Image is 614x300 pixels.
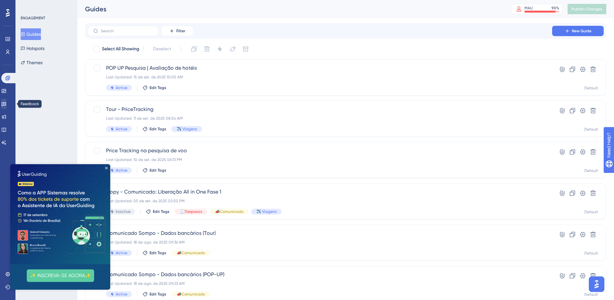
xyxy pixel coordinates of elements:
button: Themes [21,57,43,68]
span: ✈️ Viagens [256,209,277,214]
div: Close Preview [95,3,97,5]
div: Last Updated: 18 de ago. de 2025 09:36 AM [106,240,534,245]
span: Edit Tags [150,250,166,255]
span: Need Help? [15,2,40,9]
div: Last Updated: 18 de ago. de 2025 09:23 AM [106,281,534,286]
span: POP UP Pesquisa | Avaliação de hotéis [106,64,534,72]
div: Last Updated: 05 de set. de 2025 02:50 PM [106,198,534,204]
span: Edit Tags [150,85,166,90]
button: ✨ INSCREVA-SE AGORA✨ [16,105,84,118]
button: Edit Tags [142,85,166,90]
div: Default [584,127,598,132]
button: Edit Tags [142,292,166,297]
span: ✈️ Viagens [177,126,197,132]
div: Default [584,251,598,256]
span: Active [116,292,127,297]
div: MAU [524,5,533,11]
span: Deselect [153,45,171,53]
button: Guides [21,28,41,40]
div: Last Updated: 10 de set. de 2025 06:13 PM [106,157,534,162]
span: Price Tracking na pesquisa de voo [106,147,534,155]
span: 📣Comunicado [177,250,205,255]
span: Edit Tags [150,168,166,173]
input: Search [101,29,153,33]
span: Tour - PriceTracking [106,105,534,113]
div: Default [584,85,598,91]
span: Active [116,168,127,173]
button: Edit Tags [146,209,170,214]
button: Publish Changes [568,4,606,14]
span: Edit Tags [150,292,166,297]
div: Default [584,168,598,173]
iframe: UserGuiding AI Assistant Launcher [587,275,606,294]
div: Last Updated: 11 de set. de 2025 08:54 AM [106,116,534,121]
span: Edit Tags [153,209,170,214]
span: Active [116,85,127,90]
span: New Guide [572,28,591,34]
div: ENGAGEMENT [21,15,45,21]
span: Active [116,126,127,132]
div: Last Updated: 15 de set. de 2025 10:05 AM [106,75,534,80]
span: Publish Changes [571,6,602,12]
div: Default [584,292,598,297]
span: Copy - Comunicado: Liberação All in One Fase 1 [106,188,534,196]
span: Comunicado Sompo - Dados bancários (POP-UP) [106,271,534,278]
button: New Guide [552,26,604,36]
button: Edit Tags [142,250,166,255]
span: 📣Comunicado [215,209,243,214]
span: 📣Comunicado [177,292,205,297]
div: Default [584,209,598,215]
div: 90 % [551,5,559,11]
button: Deselect [147,43,177,55]
span: Select All Showing [102,45,139,53]
span: Inactive [116,209,131,214]
span: Edit Tags [150,126,166,132]
button: Edit Tags [142,168,166,173]
span: Active [116,250,127,255]
button: Filter [161,26,193,36]
button: Hotspots [21,43,44,54]
span: Comunicado Sompo - Dados bancários (Tour) [106,229,534,237]
span: 🧾Despesas [180,209,202,214]
div: Guides [85,5,495,14]
span: Filter [176,28,185,34]
button: Edit Tags [142,126,166,132]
